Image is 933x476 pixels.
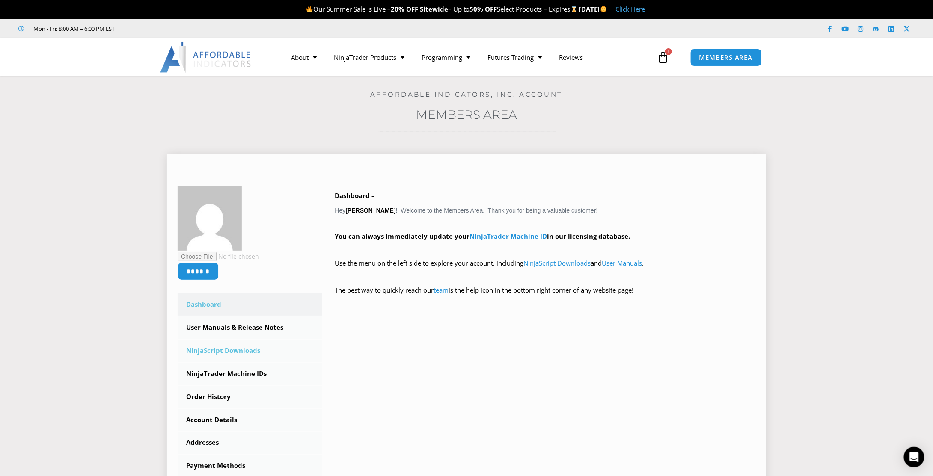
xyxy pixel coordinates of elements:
[335,257,756,281] p: Use the menu on the left side to explore your account, including and .
[178,386,322,408] a: Order History
[345,207,395,214] strong: [PERSON_NAME]
[306,6,313,12] img: 🔥
[178,409,322,431] a: Account Details
[32,24,115,34] span: Mon - Fri: 8:00 AM – 6:00 PM EST
[434,286,449,294] a: team
[127,24,256,33] iframe: Customer reviews powered by Trustpilot
[571,6,577,12] img: ⌛
[420,5,448,13] strong: Sitewide
[325,47,413,67] a: NinjaTrader Products
[524,259,591,267] a: NinjaScript Downloads
[282,47,655,67] nav: Menu
[335,284,756,308] p: The best way to quickly reach our is the help icon in the bottom right corner of any website page!
[469,5,497,13] strong: 50% OFF
[690,49,762,66] a: MEMBERS AREA
[178,340,322,362] a: NinjaScript Downloads
[479,47,550,67] a: Futures Trading
[160,42,252,73] img: LogoAI | Affordable Indicators – NinjaTrader
[579,5,607,13] strong: [DATE]
[550,47,591,67] a: Reviews
[178,363,322,385] a: NinjaTrader Machine IDs
[178,186,242,251] img: 63055748dd4f27ee0f2e487712fc1623cede9b61920ff02ec1501f2a97250ef4
[600,6,607,12] img: 🌞
[335,190,756,308] div: Hey ! Welcome to the Members Area. Thank you for being a valuable customer!
[178,293,322,316] a: Dashboard
[370,90,563,98] a: Affordable Indicators, Inc. Account
[335,191,375,200] b: Dashboard –
[470,232,547,240] a: NinjaTrader Machine ID
[306,5,579,13] span: Our Summer Sale is Live – – Up to Select Products – Expires
[416,107,517,122] a: Members Area
[282,47,325,67] a: About
[616,5,645,13] a: Click Here
[335,232,630,240] strong: You can always immediately update your in our licensing database.
[178,432,322,454] a: Addresses
[904,447,924,467] div: Open Intercom Messenger
[391,5,418,13] strong: 20% OFF
[665,48,672,55] span: 1
[413,47,479,67] a: Programming
[178,316,322,339] a: User Manuals & Release Notes
[602,259,642,267] a: User Manuals
[699,54,753,61] span: MEMBERS AREA
[644,45,682,70] a: 1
